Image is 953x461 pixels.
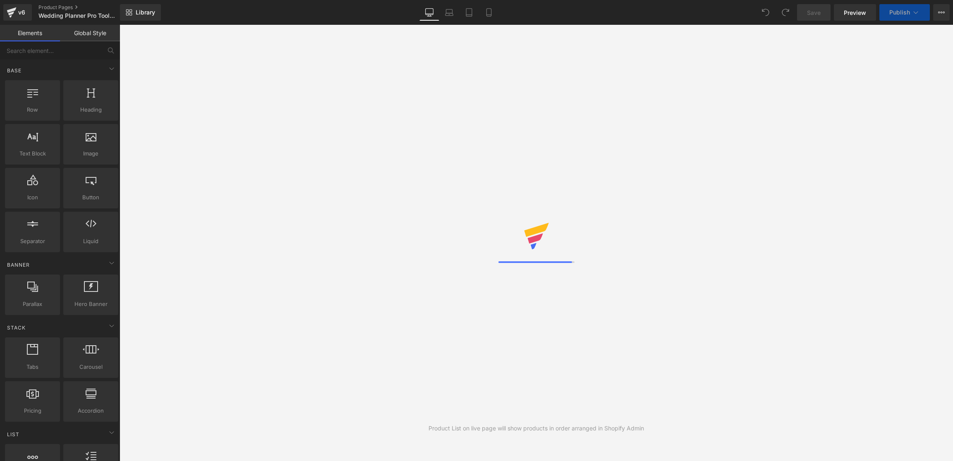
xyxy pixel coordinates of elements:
[429,424,644,433] div: Product List on live page will show products in order arranged in Shopify Admin
[7,105,57,114] span: Row
[6,261,31,269] span: Banner
[66,237,116,246] span: Liquid
[6,67,22,74] span: Base
[7,149,57,158] span: Text Block
[879,4,930,21] button: Publish
[66,149,116,158] span: Image
[7,237,57,246] span: Separator
[439,4,459,21] a: Laptop
[7,363,57,371] span: Tabs
[889,9,910,16] span: Publish
[66,193,116,202] span: Button
[3,4,32,21] a: v6
[419,4,439,21] a: Desktop
[807,8,821,17] span: Save
[136,9,155,16] span: Library
[844,8,866,17] span: Preview
[459,4,479,21] a: Tablet
[933,4,950,21] button: More
[834,4,876,21] a: Preview
[479,4,499,21] a: Mobile
[66,363,116,371] span: Carousel
[7,406,57,415] span: Pricing
[120,4,161,21] a: New Library
[38,12,118,19] span: Wedding Planner Pro Toolkit - Product
[66,105,116,114] span: Heading
[7,300,57,308] span: Parallax
[757,4,774,21] button: Undo
[17,7,27,18] div: v6
[38,4,134,11] a: Product Pages
[66,406,116,415] span: Accordion
[7,193,57,202] span: Icon
[777,4,794,21] button: Redo
[6,430,20,438] span: List
[60,25,120,41] a: Global Style
[6,324,26,332] span: Stack
[66,300,116,308] span: Hero Banner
